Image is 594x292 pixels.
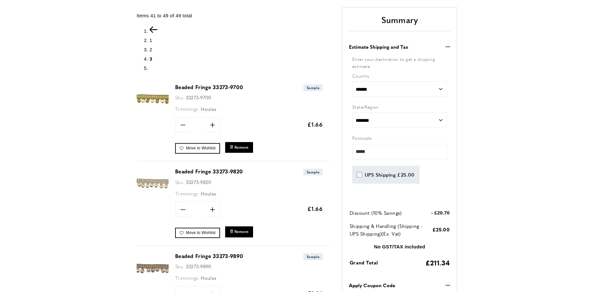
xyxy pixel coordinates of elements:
[432,226,450,233] span: £25.00
[201,274,216,281] span: Houles
[225,226,253,237] button: Remove Beaded Fringe 33273-9820
[175,263,184,270] span: Sku:
[349,43,408,51] strong: Estimate Shipping and Tax
[303,169,323,175] span: Sample
[307,120,323,128] span: £1.66
[234,145,249,150] span: Remove
[352,134,447,141] label: Postcode
[352,166,447,184] div: Shipping Methods
[175,228,220,238] a: Move to Wishlist
[175,179,184,185] span: Sku:
[137,83,169,115] img: Beaded Fringe 33273-9700
[303,84,323,91] span: Sample
[382,230,401,237] span: (Ex. Vat)
[352,55,447,70] div: Enter your destination to get a shipping estimate.
[201,105,216,112] span: Houles
[349,43,450,51] button: Estimate Shipping and Tax
[397,171,414,178] span: £25.00
[137,280,169,285] a: Beaded Fringe 33273-9890
[303,253,323,260] span: Sample
[149,56,152,62] span: 3
[137,111,169,116] a: Beaded Fringe 33273-9700
[365,171,396,178] span: UPS Shipping
[137,195,169,201] a: Beaded Fringe 33273-9820
[149,47,152,52] a: 2
[307,204,323,213] span: £1.66
[186,94,211,101] span: 33273-9700
[350,259,378,266] span: Grand Total
[137,13,192,18] span: Items 41 to 49 of 49 total
[201,190,216,197] span: Houles
[349,281,450,289] button: Apply Coupon Code
[225,142,253,153] button: Remove Beaded Fringe 33273-9700
[149,28,157,34] a: Previous
[137,252,169,284] img: Beaded Fringe 33273-9890
[374,244,425,249] strong: No GST/TAX included
[149,55,329,63] li: Page 3
[352,72,447,79] label: Country
[186,179,211,185] span: 33273-9820
[350,209,425,221] td: Discount (10% Savings)
[149,38,152,43] a: 1
[175,83,243,91] a: Beaded Fringe 33273-9700
[186,230,216,235] span: Move to Wishlist
[175,190,199,197] span: Trimmings:
[175,105,199,112] span: Trimmings:
[175,168,243,175] a: Beaded Fringe 33273-9820
[350,222,422,237] span: Shipping & Handling (Shipping - UPS Shipping)
[175,143,220,153] a: Move to Wishlist
[349,281,395,289] strong: Apply Coupon Code
[425,209,450,221] td: - £20.70
[175,94,184,101] span: Sku:
[175,252,243,260] a: Beaded Fringe 33273-9890
[175,274,199,281] span: Trimmings:
[352,103,447,110] label: State/Region
[349,14,450,31] h2: Summary
[137,26,329,72] nav: pagination
[425,258,450,267] span: £211.34
[137,168,169,200] img: Beaded Fringe 33273-9820
[186,146,216,150] span: Move to Wishlist
[186,263,211,270] span: 33273-9890
[234,229,249,234] span: Remove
